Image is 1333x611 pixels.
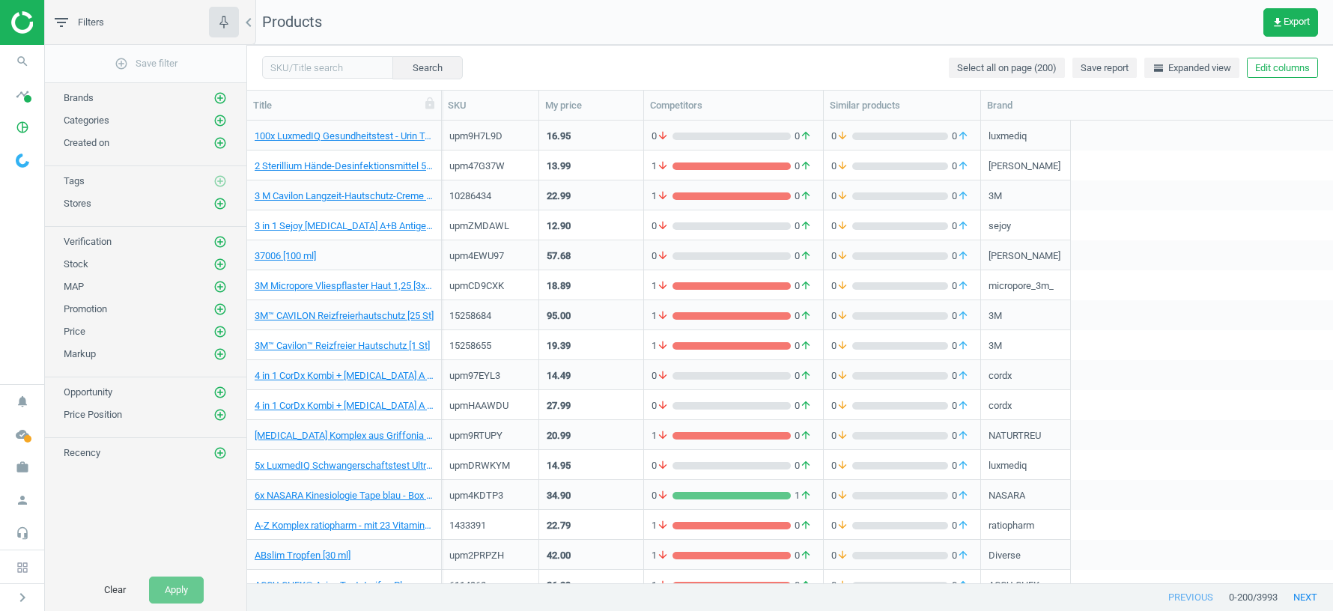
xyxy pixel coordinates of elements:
i: arrow_downward [836,369,848,383]
i: add_circle_outline [213,258,227,271]
i: arrow_upward [800,279,812,293]
div: cordx [989,369,1012,388]
div: Competitors [650,99,817,112]
span: 0 [948,189,973,203]
i: arrow_downward [836,279,848,293]
span: 0 [831,159,852,173]
div: 57.68 [547,249,571,263]
div: 19.39 [547,339,571,353]
span: 1 [652,279,672,293]
i: arrow_downward [836,519,848,532]
div: 10286434 [449,189,531,203]
button: add_circle_outline [213,257,228,272]
i: add_circle_outline [213,325,227,338]
div: upm4EWU97 [449,249,531,263]
button: add_circle_outline [213,234,228,249]
a: 3M Micropore Vliespflaster Haut 1,25 [3x1 St] [255,279,434,293]
span: 0 [948,549,973,562]
span: 0 [831,339,852,353]
div: 13.99 [547,159,571,173]
i: arrow_downward [657,489,669,502]
i: arrow_upward [957,309,969,323]
i: arrow_downward [657,159,669,173]
i: arrow_upward [957,579,969,592]
span: 0 [948,130,973,143]
span: Promotion [64,303,107,314]
span: 0 [652,399,672,413]
i: arrow_upward [957,189,969,203]
i: add_circle_outline [213,386,227,399]
i: arrow_downward [836,339,848,353]
i: arrow_downward [657,279,669,293]
span: 1 [652,309,672,323]
i: timeline [8,80,37,109]
i: arrow_upward [957,519,969,532]
div: [PERSON_NAME] [989,249,1060,268]
button: add_circle_outline [213,347,228,362]
i: chevron_left [240,13,258,31]
button: previous [1153,584,1229,611]
i: arrow_downward [657,309,669,323]
button: add_circle_outline [213,385,228,400]
i: arrow_upward [800,519,812,532]
div: ACCU-CHEK [989,579,1039,598]
span: 1 [652,339,672,353]
a: 5x LuxmedIQ Schwangerschaftstest Ultra Frühtest - 6 Tage früher Testen - über 99% Zuverlässig [5 St] [255,459,434,472]
i: notifications [8,387,37,416]
i: arrow_downward [657,459,669,472]
div: upm4KDTP3 [449,489,531,502]
span: Tags [64,175,85,186]
i: add_circle_outline [213,235,227,249]
span: Stock [64,258,88,270]
i: arrow_downward [836,189,848,203]
i: arrow_downward [836,489,848,502]
i: arrow_downward [836,399,848,413]
span: 0 [791,549,816,562]
div: luxmediq [989,130,1027,148]
span: 0 [652,459,672,472]
input: SKU/Title search [262,56,393,79]
i: arrow_upward [957,219,969,233]
i: work [8,453,37,481]
i: arrow_upward [800,369,812,383]
span: 1 [652,519,672,532]
i: arrow_upward [957,249,969,263]
span: 0 [652,249,672,263]
i: headset_mic [8,519,37,547]
a: 100x LuxmedIQ Gesundheitstest - Urin Teststreifen für 10 Parameter [100 St] [255,130,434,143]
button: add_circle_outline [213,136,228,151]
span: Save report [1081,61,1129,75]
span: 0 [791,519,816,532]
span: 0 [652,369,672,383]
div: Similar products [830,99,974,112]
i: arrow_upward [957,279,969,293]
div: 20.99 [547,429,571,443]
span: 0 [948,579,973,592]
div: 12.90 [547,219,571,233]
div: upm9RTUPY [449,429,531,443]
i: add_circle_outline [213,303,227,316]
div: sejoy [989,219,1011,238]
span: 0 [652,219,672,233]
span: Opportunity [64,386,112,398]
span: 1 [791,489,816,502]
span: 0 [948,249,973,263]
button: add_circle_outline [213,407,228,422]
i: arrow_downward [836,309,848,323]
span: 0 [831,429,852,443]
div: 18.89 [547,279,571,293]
i: cloud_done [8,420,37,449]
div: [PERSON_NAME] [989,159,1060,178]
i: arrow_upward [957,489,969,502]
i: arrow_downward [657,249,669,263]
i: arrow_downward [657,519,669,532]
button: next [1278,584,1333,611]
span: 0 [948,339,973,353]
div: 16.95 [547,130,571,143]
div: 15258684 [449,309,531,323]
button: add_circle_outline [213,324,228,339]
div: upm97EYL3 [449,369,531,383]
button: Select all on page (200) [949,58,1065,79]
span: 0 [831,279,852,293]
i: pie_chart_outlined [8,113,37,142]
